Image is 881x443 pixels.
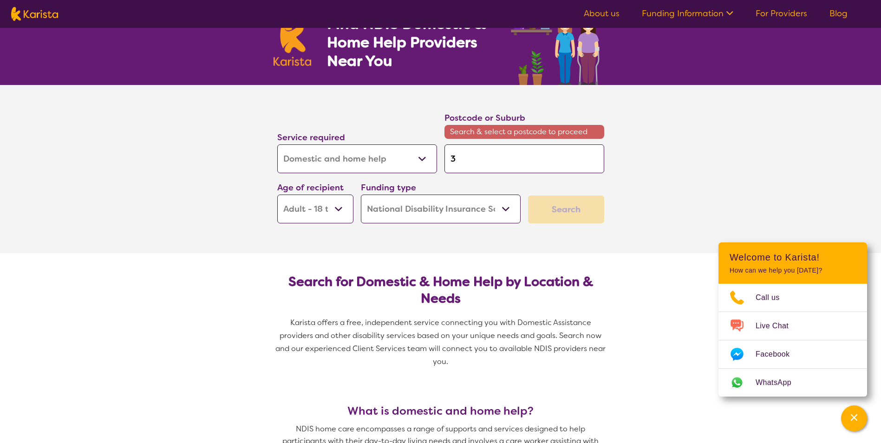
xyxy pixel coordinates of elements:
span: WhatsApp [756,376,803,390]
h2: Search for Domestic & Home Help by Location & Needs [285,274,597,307]
h2: Welcome to Karista! [730,252,856,263]
img: Karista logo [274,16,312,66]
img: Karista logo [11,7,58,21]
a: Funding Information [642,8,733,19]
h1: Find NDIS Domestic & Home Help Providers Near You [327,14,499,70]
p: How can we help you [DATE]? [730,267,856,274]
label: Funding type [361,182,416,193]
span: Facebook [756,347,801,361]
a: Web link opens in a new tab. [718,369,867,397]
h3: What is domestic and home help? [274,404,608,417]
span: Search & select a postcode to proceed [444,125,604,139]
div: Channel Menu [718,242,867,397]
a: About us [584,8,620,19]
ul: Choose channel [718,284,867,397]
span: Karista offers a free, independent service connecting you with Domestic Assistance providers and ... [275,318,607,366]
span: Live Chat [756,319,800,333]
img: domestic-help [508,4,607,85]
button: Channel Menu [841,405,867,431]
span: Call us [756,291,791,305]
label: Age of recipient [277,182,344,193]
a: For Providers [756,8,807,19]
a: Blog [829,8,848,19]
label: Service required [277,132,345,143]
label: Postcode or Suburb [444,112,525,124]
input: Type [444,144,604,173]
